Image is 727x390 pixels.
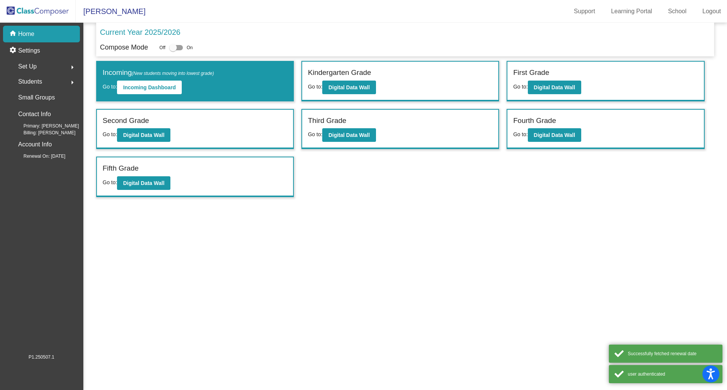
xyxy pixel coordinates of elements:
b: Digital Data Wall [328,132,370,138]
span: Go to: [308,131,322,137]
b: Digital Data Wall [534,132,575,138]
span: Go to: [103,131,117,137]
label: Kindergarten Grade [308,67,371,78]
span: Go to: [103,84,117,90]
span: Primary: [PERSON_NAME] [11,123,79,129]
b: Digital Data Wall [123,180,164,186]
button: Digital Data Wall [117,128,170,142]
a: School [662,5,693,17]
label: Fourth Grade [513,115,556,126]
p: Contact Info [18,109,51,120]
span: Students [18,76,42,87]
span: Go to: [513,84,527,90]
p: Home [18,30,34,39]
label: Second Grade [103,115,149,126]
span: Renewal On: [DATE] [11,153,65,160]
span: Go to: [308,84,322,90]
span: Go to: [103,179,117,185]
div: Successfully fetched renewal date [628,350,717,357]
p: Current Year 2025/2026 [100,26,180,38]
label: Fifth Grade [103,163,139,174]
span: Billing: [PERSON_NAME] [11,129,75,136]
b: Digital Data Wall [534,84,575,90]
span: Off [159,44,165,51]
mat-icon: arrow_right [68,78,77,87]
button: Digital Data Wall [322,128,376,142]
span: (New students moving into lowest grade) [132,71,214,76]
p: Small Groups [18,92,55,103]
span: [PERSON_NAME] [76,5,145,17]
p: Settings [18,46,40,55]
b: Incoming Dashboard [123,84,176,90]
mat-icon: home [9,30,18,39]
p: Compose Mode [100,42,148,53]
mat-icon: settings [9,46,18,55]
a: Logout [696,5,727,17]
button: Incoming Dashboard [117,81,182,94]
b: Digital Data Wall [123,132,164,138]
button: Digital Data Wall [528,81,581,94]
button: Digital Data Wall [528,128,581,142]
b: Digital Data Wall [328,84,370,90]
label: Third Grade [308,115,346,126]
a: Learning Portal [605,5,658,17]
label: Incoming [103,67,214,78]
a: Support [568,5,601,17]
div: user authenticated [628,371,717,378]
p: Account Info [18,139,52,150]
span: On [187,44,193,51]
button: Digital Data Wall [117,176,170,190]
label: First Grade [513,67,549,78]
span: Go to: [513,131,527,137]
span: Set Up [18,61,37,72]
button: Digital Data Wall [322,81,376,94]
mat-icon: arrow_right [68,63,77,72]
